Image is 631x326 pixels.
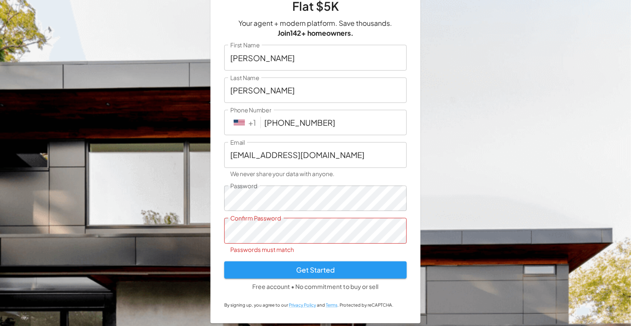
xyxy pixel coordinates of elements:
[230,41,260,50] label: First Name
[230,138,245,147] label: Email
[224,261,407,279] button: Get Started
[230,182,257,190] label: Password
[289,301,316,309] button: Privacy Policy
[224,19,407,38] p: Your agent + modern platform. Save thousands.
[230,169,401,179] p: We never share your data with anyone.
[230,245,401,255] p: Passwords must match
[230,74,260,82] label: Last Name
[224,282,407,291] p: Free account • No commitment to buy or sell
[230,106,271,115] label: Phone Number
[278,28,353,37] b: Join 142 + homeowners.
[326,301,337,309] button: Terms
[224,302,393,307] span: By signing up, you agree to our and . Protected by reCAPTCHA.
[230,214,281,223] label: Confirm Password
